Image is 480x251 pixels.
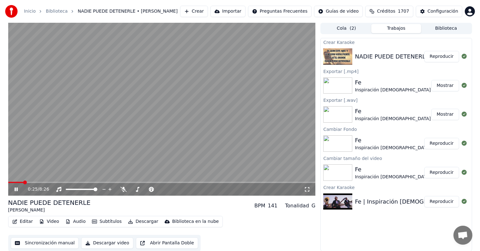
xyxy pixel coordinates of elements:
[314,6,363,17] button: Guías de video
[10,217,35,226] button: Editar
[398,8,409,15] span: 1707
[424,196,459,207] button: Reproducir
[321,183,471,191] div: Crear Karaoke
[63,217,88,226] button: Audio
[81,237,133,249] button: Descargar video
[321,24,371,33] button: Cola
[428,8,458,15] div: Configuración
[125,217,161,226] button: Descargar
[8,207,91,213] div: [PERSON_NAME]
[210,6,246,17] button: Importar
[312,202,315,210] div: G
[365,6,413,17] button: Créditos1707
[78,8,178,15] span: NADIE PUEDE DETENERLE • [PERSON_NAME]
[453,226,472,245] div: Chat abierto
[355,165,431,174] div: Fe
[355,87,431,93] div: Inspiración [DEMOGRAPHIC_DATA]
[355,78,431,87] div: Fe
[46,8,68,15] a: Biblioteca
[172,218,219,225] div: Biblioteca en la nube
[89,217,124,226] button: Subtítulos
[424,167,459,178] button: Reproducir
[371,24,421,33] button: Trabajos
[254,202,265,210] div: BPM
[24,8,36,15] a: Inicio
[355,197,465,206] div: Fe | Inspiración [DEMOGRAPHIC_DATA]
[355,136,431,145] div: Fe
[321,96,471,104] div: Exportar [.wav]
[39,186,49,193] span: 8:26
[355,145,431,151] div: Inspiración [DEMOGRAPHIC_DATA]
[321,154,471,162] div: Cambiar tamaño del video
[355,116,431,122] div: Inspiración [DEMOGRAPHIC_DATA]
[416,6,462,17] button: Configuración
[321,67,471,75] div: Exportar [.mp4]
[355,174,431,180] div: Inspiración [DEMOGRAPHIC_DATA]
[431,80,459,91] button: Mostrar
[424,138,459,149] button: Reproducir
[8,198,91,207] div: NADIE PUEDE DETENERLE
[28,186,38,193] span: 0:25
[424,51,459,62] button: Reproducir
[248,6,312,17] button: Preguntas Frecuentes
[5,5,18,18] img: youka
[268,202,278,210] div: 141
[28,186,43,193] div: /
[24,8,178,15] nav: breadcrumb
[350,25,356,32] span: ( 2 )
[431,109,459,120] button: Mostrar
[421,24,471,33] button: Biblioteca
[321,38,471,46] div: Crear Karaoke
[285,202,309,210] div: Tonalidad
[136,237,198,249] button: Abrir Pantalla Doble
[11,237,79,249] button: Sincronización manual
[377,8,395,15] span: Créditos
[180,6,208,17] button: Crear
[37,217,62,226] button: Video
[355,107,431,116] div: Fe
[321,125,471,133] div: Cambiar Fondo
